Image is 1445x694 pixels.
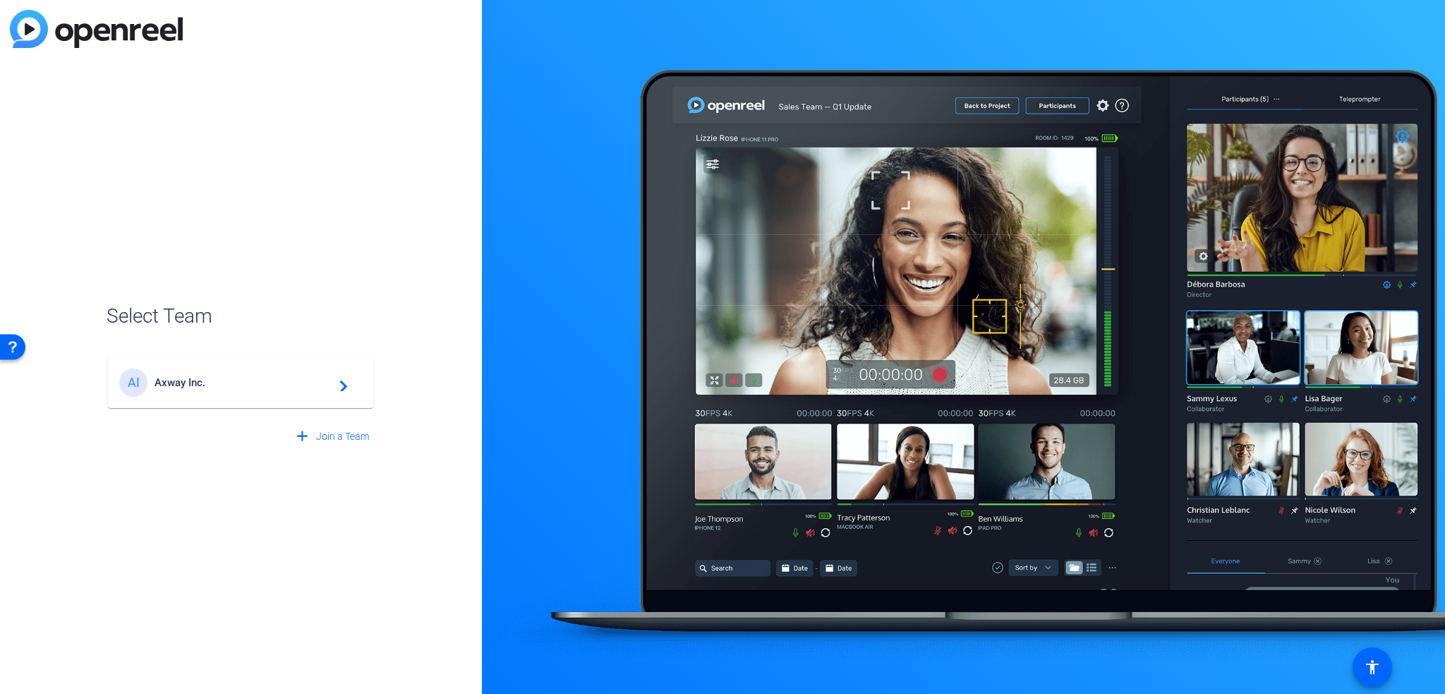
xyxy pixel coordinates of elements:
div: AI [119,369,147,397]
mat-icon: navigate_next [331,374,348,391]
span: Axway Inc. [155,376,331,389]
button: Join a Team [288,424,375,449]
mat-icon: accessibility [1364,659,1381,676]
span: Select Team [107,301,375,331]
img: blue-gradient.svg [10,10,183,48]
span: Join a Team [316,429,369,444]
mat-icon: add [294,428,311,445]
